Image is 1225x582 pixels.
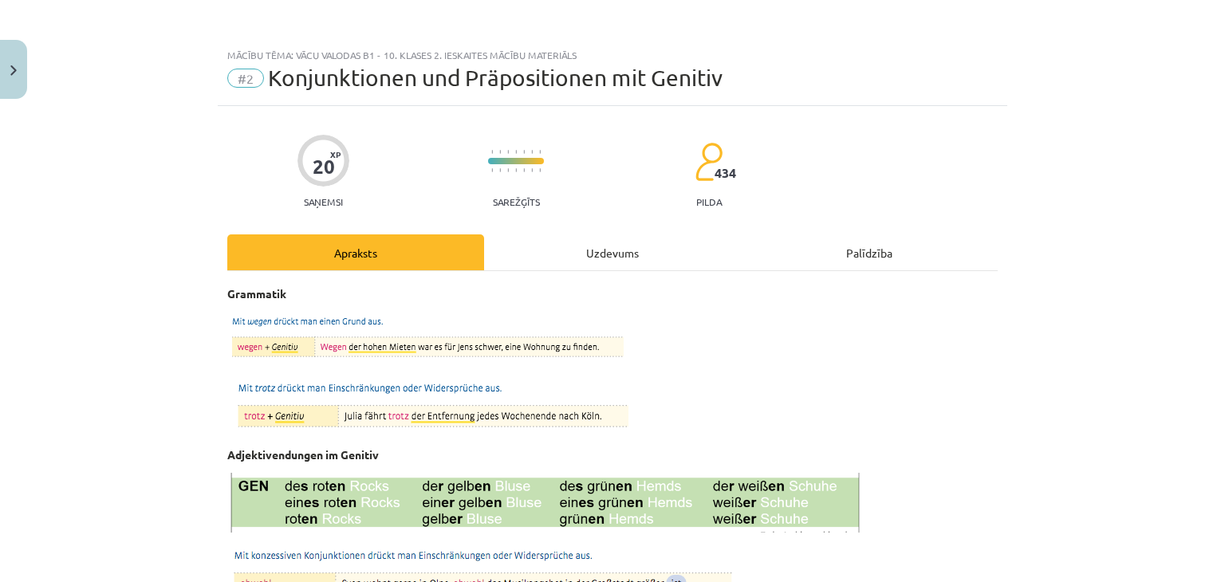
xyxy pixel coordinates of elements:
[515,168,517,172] img: icon-short-line-57e1e144782c952c97e751825c79c345078a6d821885a25fce030b3d8c18986b.svg
[493,196,540,207] p: Sarežģīts
[695,142,723,182] img: students-c634bb4e5e11cddfef0936a35e636f08e4e9abd3cc4e673bd6f9a4125e45ecb1.svg
[499,150,501,154] img: icon-short-line-57e1e144782c952c97e751825c79c345078a6d821885a25fce030b3d8c18986b.svg
[268,65,722,91] span: Konjunktionen und Präpositionen mit Genitiv
[227,234,484,270] div: Apraksts
[507,150,509,154] img: icon-short-line-57e1e144782c952c97e751825c79c345078a6d821885a25fce030b3d8c18986b.svg
[330,150,341,159] span: XP
[227,286,286,301] b: Grammatik
[523,150,525,154] img: icon-short-line-57e1e144782c952c97e751825c79c345078a6d821885a25fce030b3d8c18986b.svg
[313,155,335,178] div: 20
[539,168,541,172] img: icon-short-line-57e1e144782c952c97e751825c79c345078a6d821885a25fce030b3d8c18986b.svg
[10,65,17,76] img: icon-close-lesson-0947bae3869378f0d4975bcd49f059093ad1ed9edebbc8119c70593378902aed.svg
[715,166,736,180] span: 434
[531,150,533,154] img: icon-short-line-57e1e144782c952c97e751825c79c345078a6d821885a25fce030b3d8c18986b.svg
[515,150,517,154] img: icon-short-line-57e1e144782c952c97e751825c79c345078a6d821885a25fce030b3d8c18986b.svg
[484,234,741,270] div: Uzdevums
[227,69,264,88] span: #2
[297,196,349,207] p: Saņemsi
[499,168,501,172] img: icon-short-line-57e1e144782c952c97e751825c79c345078a6d821885a25fce030b3d8c18986b.svg
[227,447,379,462] b: Adjektivendungen im Genitiv
[741,234,998,270] div: Palīdzība
[491,168,493,172] img: icon-short-line-57e1e144782c952c97e751825c79c345078a6d821885a25fce030b3d8c18986b.svg
[507,168,509,172] img: icon-short-line-57e1e144782c952c97e751825c79c345078a6d821885a25fce030b3d8c18986b.svg
[539,150,541,154] img: icon-short-line-57e1e144782c952c97e751825c79c345078a6d821885a25fce030b3d8c18986b.svg
[523,168,525,172] img: icon-short-line-57e1e144782c952c97e751825c79c345078a6d821885a25fce030b3d8c18986b.svg
[696,196,722,207] p: pilda
[531,168,533,172] img: icon-short-line-57e1e144782c952c97e751825c79c345078a6d821885a25fce030b3d8c18986b.svg
[227,49,998,61] div: Mācību tēma: Vācu valodas b1 - 10. klases 2. ieskaites mācību materiāls
[491,150,493,154] img: icon-short-line-57e1e144782c952c97e751825c79c345078a6d821885a25fce030b3d8c18986b.svg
